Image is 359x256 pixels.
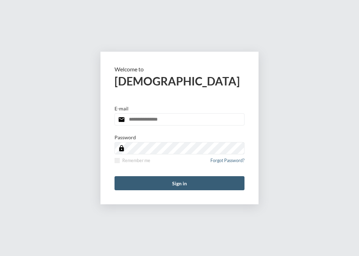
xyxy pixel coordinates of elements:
label: Remember me [115,158,150,163]
h2: [DEMOGRAPHIC_DATA] [115,74,244,88]
p: Welcome to [115,66,244,72]
p: Password [115,134,136,140]
p: E-mail [115,105,129,111]
a: Forgot Password? [210,158,244,167]
button: Sign in [115,176,244,190]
